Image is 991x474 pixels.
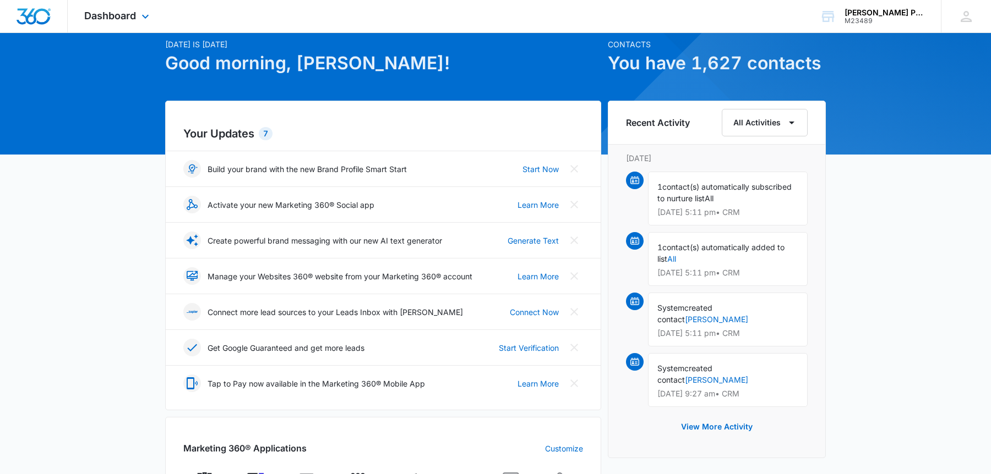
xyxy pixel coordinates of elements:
p: [DATE] 5:11 pm • CRM [657,269,798,277]
button: All Activities [722,109,808,136]
p: [DATE] 5:11 pm • CRM [657,208,798,216]
h1: Good morning, [PERSON_NAME]! [165,50,601,76]
div: account id [845,17,925,25]
p: [DATE] 5:11 pm • CRM [657,329,798,337]
a: Customize [545,443,583,454]
p: [DATE] 9:27 am • CRM [657,390,798,398]
span: System [657,363,684,373]
span: System [657,303,684,312]
p: Connect more lead sources to your Leads Inbox with [PERSON_NAME] [208,306,463,318]
p: Get Google Guaranteed and get more leads [208,342,364,354]
span: created contact [657,363,712,384]
a: [PERSON_NAME] [685,315,748,324]
p: Contacts [608,38,826,50]
p: [DATE] is [DATE] [165,38,601,50]
h1: You have 1,627 contacts [608,50,826,76]
p: Tap to Pay now available in the Marketing 360® Mobile App [208,378,425,389]
button: Close [565,374,583,392]
a: Learn More [518,199,559,211]
a: All [667,254,676,263]
a: Learn More [518,271,559,282]
button: Close [565,160,583,178]
h6: Recent Activity [626,116,690,129]
p: Create powerful brand messaging with our new AI text generator [208,235,442,246]
span: contact(s) automatically added to list [657,242,785,263]
span: Dashboard [84,10,136,21]
h2: Your Updates [183,125,583,142]
span: 1 [657,182,662,191]
a: Generate Text [508,235,559,246]
span: 1 [657,242,662,252]
button: Close [565,339,583,356]
a: Start Now [522,163,559,175]
div: 7 [259,127,273,140]
p: Build your brand with the new Brand Profile Smart Start [208,163,407,175]
p: Manage your Websites 360® website from your Marketing 360® account [208,271,472,282]
span: created contact [657,303,712,324]
button: View More Activity [670,414,764,440]
a: Start Verification [499,342,559,354]
a: Connect Now [510,306,559,318]
a: [PERSON_NAME] [685,375,748,384]
p: [DATE] [626,152,808,164]
button: Close [565,303,583,321]
p: Activate your new Marketing 360® Social app [208,199,374,211]
a: Learn More [518,378,559,389]
h2: Marketing 360® Applications [183,442,307,455]
button: Close [565,267,583,285]
span: contact(s) automatically subscribed to nurture list [657,182,792,203]
button: Close [565,196,583,213]
div: account name [845,8,925,17]
span: All [705,194,714,203]
button: Close [565,232,583,249]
